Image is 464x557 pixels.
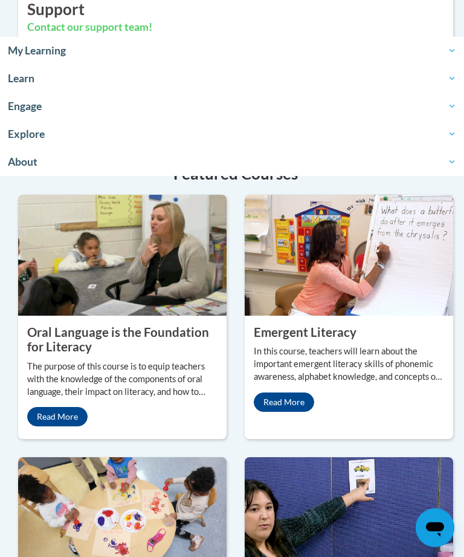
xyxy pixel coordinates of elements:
[27,361,217,399] p: The purpose of this course is to equip teachers with the knowledge of the components of oral lang...
[416,509,454,547] iframe: Button to launch messaging window
[27,21,444,36] h3: Contact our support team!
[8,44,456,58] span: My Learning
[254,325,356,340] property: Emergent Literacy
[254,393,314,412] a: Read More
[245,195,453,316] img: Emergent Literacy
[8,127,456,142] span: Explore
[254,346,444,384] p: In this course, teachers will learn about the important emergent literacy skills of phonemic awar...
[8,71,456,86] span: Learn
[27,325,209,355] property: Oral Language is the Foundation for Literacy
[8,155,456,169] span: About
[18,195,227,316] img: Oral Language is the Foundation for Literacy
[27,408,88,427] a: Read More
[8,99,456,114] span: Engage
